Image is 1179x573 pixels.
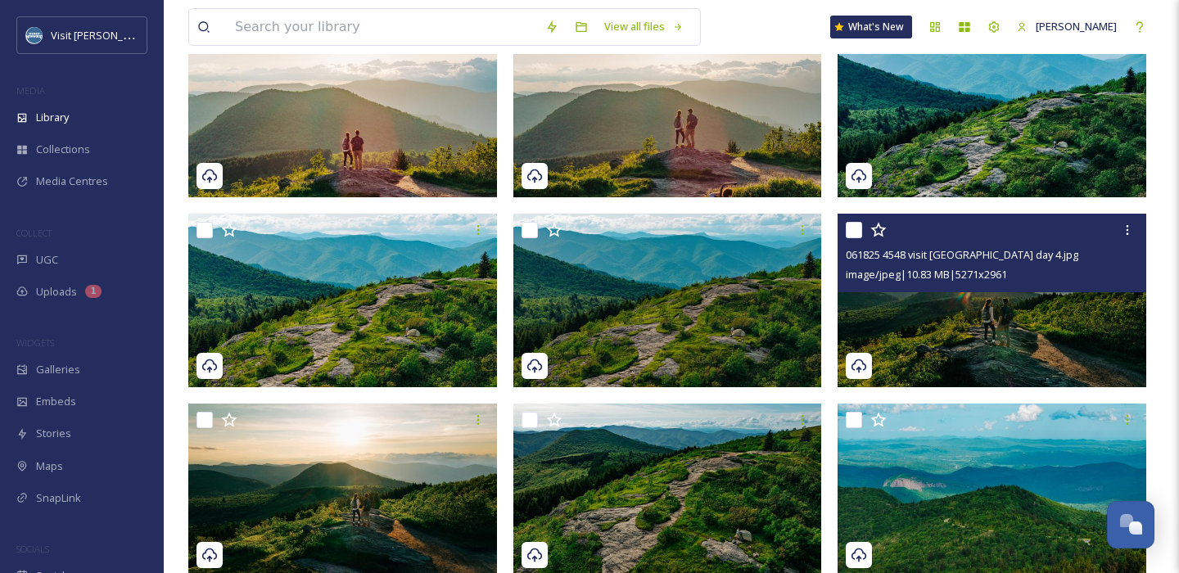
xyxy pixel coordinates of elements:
span: UGC [36,252,58,268]
span: image/jpeg | 10.83 MB | 5271 x 2961 [846,267,1007,282]
a: [PERSON_NAME] [1009,11,1125,43]
span: Visit [PERSON_NAME] [51,27,155,43]
img: 061825 4568 visit haywood day 4.jpg [513,24,822,197]
span: Collections [36,142,90,157]
a: What's New [830,16,912,38]
img: images.png [26,27,43,43]
span: COLLECT [16,227,52,239]
span: Stories [36,426,71,441]
button: Open Chat [1107,501,1154,548]
span: Uploads [36,284,77,300]
img: 061825 4514 visit haywood day 4.jpg [838,24,1146,197]
input: Search your library [227,9,537,45]
img: 061825 4509 visit haywood day 4-Enhanced-NR.jpg [513,214,822,387]
span: Library [36,110,69,125]
span: Media Centres [36,174,108,189]
img: 061825 4509 visit haywood day 4.jpg [188,214,497,387]
img: 061825 4548 visit haywood day 4.jpg [838,214,1146,387]
span: SOCIALS [16,543,49,555]
span: Galleries [36,362,80,377]
img: 061825 4585 visit haywood day 4.jpg [188,24,497,197]
span: 061825 4548 visit [GEOGRAPHIC_DATA] day 4.jpg [846,247,1078,262]
span: Maps [36,458,63,474]
div: 1 [85,285,102,298]
span: SnapLink [36,490,81,506]
span: WIDGETS [16,336,54,349]
a: View all files [596,11,692,43]
span: [PERSON_NAME] [1036,19,1117,34]
span: MEDIA [16,84,45,97]
span: Embeds [36,394,76,409]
